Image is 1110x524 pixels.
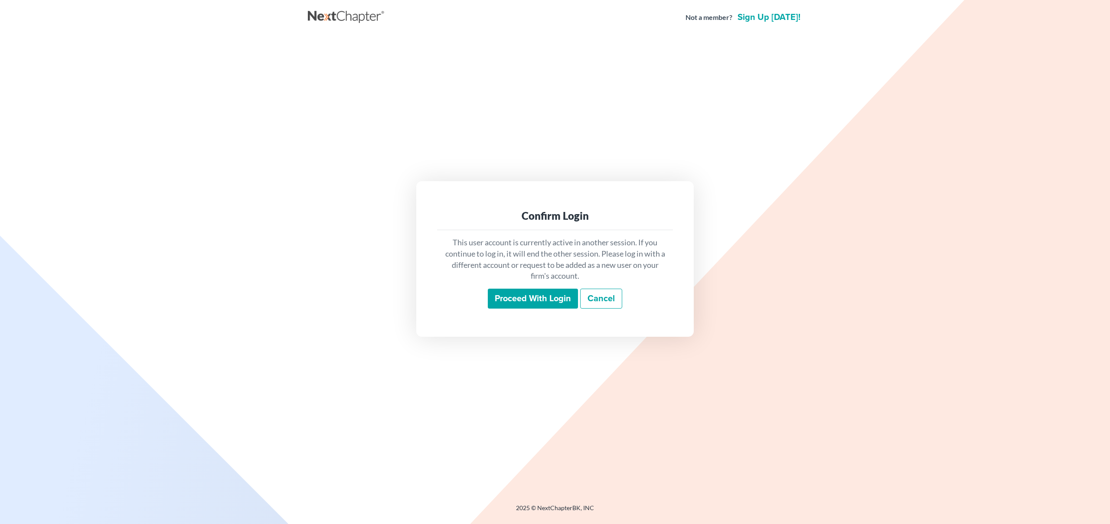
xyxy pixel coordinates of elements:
[488,289,578,309] input: Proceed with login
[736,13,802,22] a: Sign up [DATE]!
[444,209,666,223] div: Confirm Login
[686,13,732,23] strong: Not a member?
[580,289,622,309] a: Cancel
[444,237,666,282] p: This user account is currently active in another session. If you continue to log in, it will end ...
[308,504,802,519] div: 2025 © NextChapterBK, INC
